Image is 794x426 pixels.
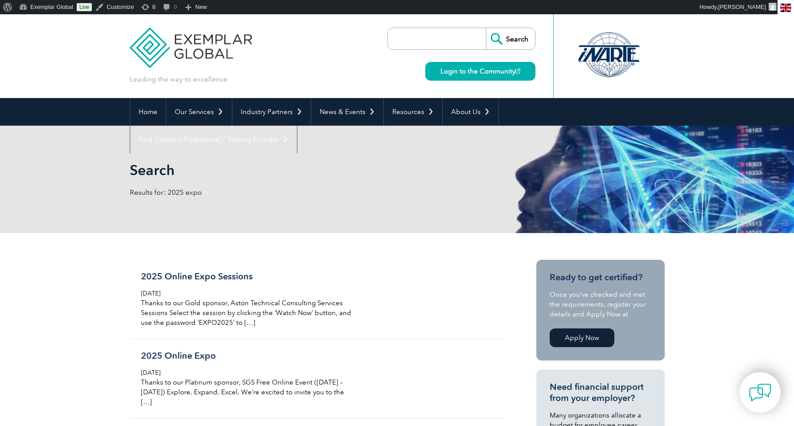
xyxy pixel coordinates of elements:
img: Exemplar Global [130,14,252,68]
h3: Need financial support from your employer? [550,381,651,404]
a: Apply Now [550,328,614,347]
a: About Us [443,98,498,126]
p: Results for: 2025 expo [130,188,397,197]
img: open_square.png [515,69,520,74]
a: 2025 Online Expo [DATE] Thanks to our Platinum sponsor, SGS Free Online Event ([DATE] – [DATE]) E... [130,339,504,418]
input: Search [486,28,535,49]
a: Our Services [166,98,232,126]
span: [PERSON_NAME] [718,4,766,10]
p: Leading the way to excellence [130,74,227,84]
h3: Ready to get certified? [550,272,651,283]
a: Find Certified Professional / Training Provider [130,126,297,153]
h3: 2025 Online Expo [141,350,352,361]
a: Resources [384,98,442,126]
span: [DATE] [141,290,160,297]
img: en [780,4,791,12]
a: 2025 Online Expo Sessions [DATE] Thanks to our Gold sponsor, Aston Technical Consulting Services ... [130,260,504,339]
img: contact-chat.png [749,381,771,404]
span: [DATE] [141,369,160,377]
a: News & Events [311,98,383,126]
p: Once you’ve checked and met the requirements, register your details and Apply Now at [550,290,651,319]
a: Home [130,98,166,126]
a: Industry Partners [232,98,311,126]
a: Login to the Community [425,62,535,81]
a: Live [77,3,92,11]
h1: Search [130,161,472,179]
p: Thanks to our Gold sponsor, Aston Technical Consulting Services Sessions Select the session by cl... [141,298,352,328]
h3: 2025 Online Expo Sessions [141,271,352,282]
p: Thanks to our Platinum sponsor, SGS Free Online Event ([DATE] – [DATE]) Explore. Expand. Excel. W... [141,377,352,407]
